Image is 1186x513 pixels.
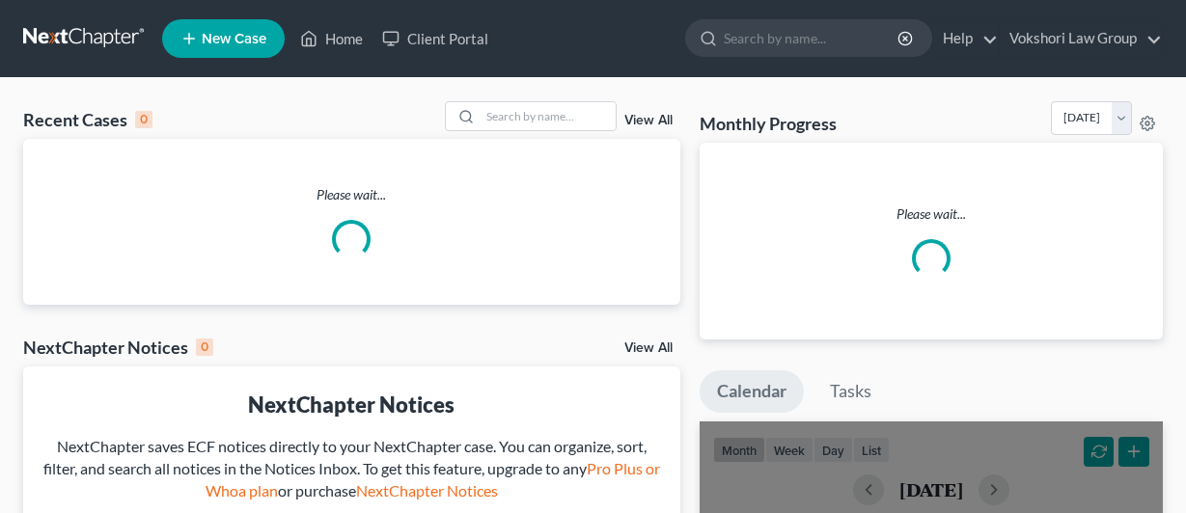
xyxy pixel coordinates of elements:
[372,21,498,56] a: Client Portal
[700,370,804,413] a: Calendar
[206,459,660,499] a: Pro Plus or Whoa plan
[39,436,665,502] div: NextChapter saves ECF notices directly to your NextChapter case. You can organize, sort, filter, ...
[39,390,665,419] div: NextChapter Notices
[202,32,266,46] span: New Case
[23,336,213,359] div: NextChapter Notices
[624,114,673,127] a: View All
[700,112,837,135] h3: Monthly Progress
[813,370,889,413] a: Tasks
[481,102,616,130] input: Search by name...
[715,204,1147,224] p: Please wait...
[290,21,372,56] a: Home
[724,20,900,56] input: Search by name...
[196,338,213,356] div: 0
[624,341,673,355] a: View All
[135,111,152,128] div: 0
[23,185,680,204] p: Please wait...
[356,481,498,499] a: NextChapter Notices
[23,108,152,131] div: Recent Cases
[933,21,998,56] a: Help
[1000,21,1162,56] a: Vokshori Law Group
